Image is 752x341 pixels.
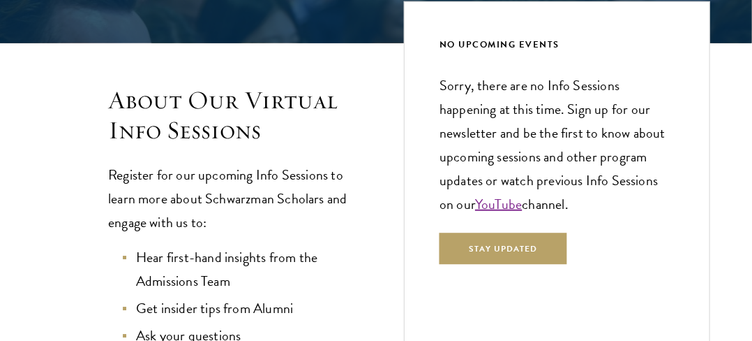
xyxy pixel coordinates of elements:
[108,163,348,234] p: Register for our upcoming Info Sessions to learn more about Schwarzman Scholars and engage with u...
[439,73,675,216] p: Sorry, there are no Info Sessions happening at this time. Sign up for our newsletter and be the f...
[122,245,348,293] li: Hear first-hand insights from the Admissions Team
[108,85,348,145] h3: About Our Virtual Info Sessions
[475,194,522,215] a: YouTube
[439,233,567,265] button: Stay Updated
[439,37,675,52] div: NO UPCOMING EVENTS
[122,296,348,320] li: Get insider tips from Alumni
